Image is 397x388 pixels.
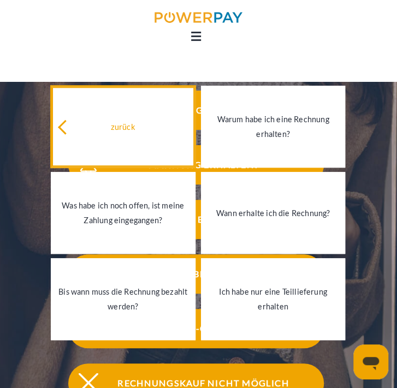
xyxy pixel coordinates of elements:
[208,284,339,314] div: Ich habe nur eine Teillieferung erhalten
[208,112,339,141] div: Warum habe ich eine Rechnung erhalten?
[57,119,189,134] div: zurück
[155,12,242,23] img: logo-powerpay.svg
[57,284,189,314] div: Bis wann muss die Rechnung bezahlt werden?
[208,205,339,220] div: Wann erhalte ich die Rechnung?
[57,198,189,228] div: Was habe ich noch offen, ist meine Zahlung eingegangen?
[353,344,388,379] iframe: Schaltfläche zum Öffnen des Messaging-Fensters
[51,172,195,254] a: Was habe ich noch offen, ist meine Zahlung eingegangen?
